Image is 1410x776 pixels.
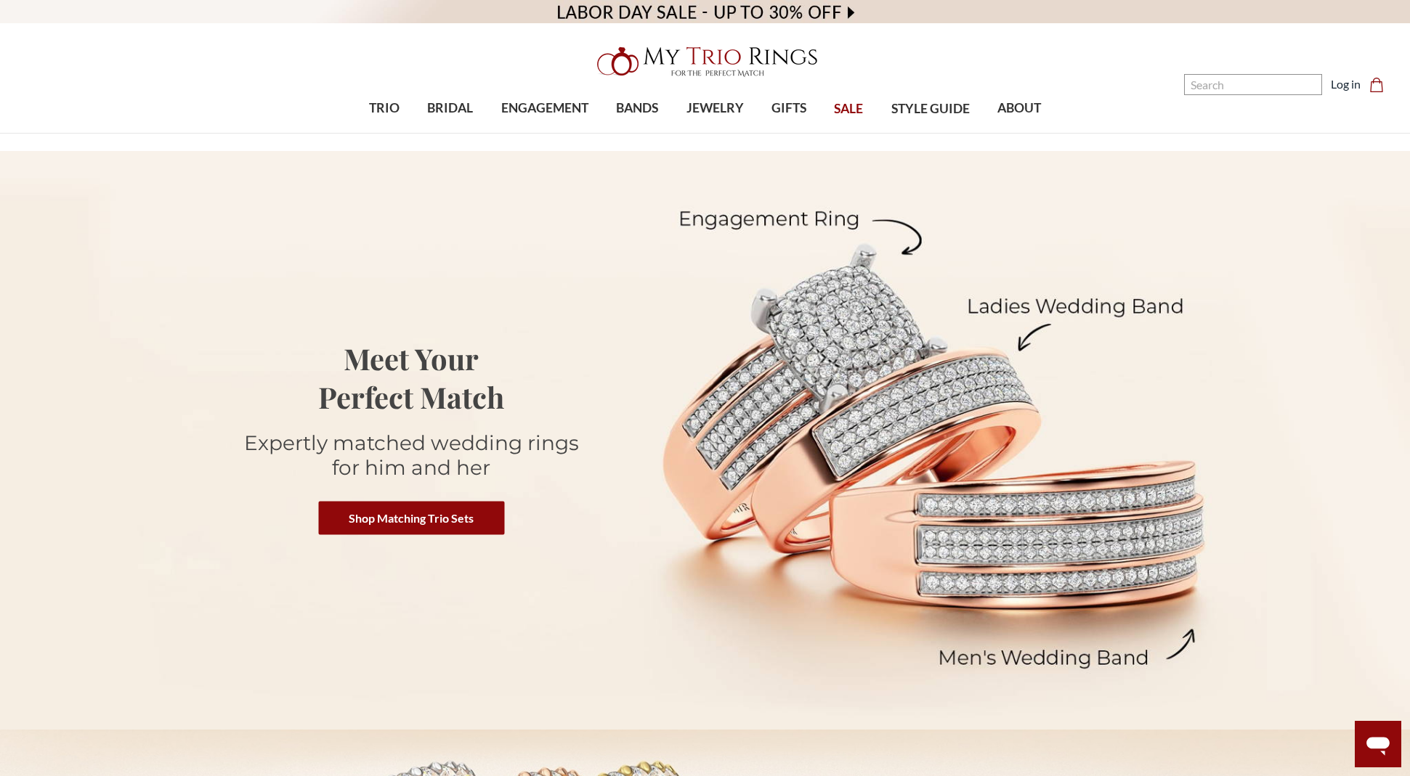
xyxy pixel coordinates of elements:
a: SALE [820,86,877,133]
a: ABOUT [984,85,1055,132]
button: submenu toggle [708,132,722,134]
button: submenu toggle [1012,132,1026,134]
span: TRIO [369,99,400,118]
span: BRIDAL [427,99,473,118]
span: SALE [834,99,863,118]
span: JEWELRY [686,99,744,118]
a: BRIDAL [413,85,487,132]
span: STYLE GUIDE [891,99,970,118]
a: BANDS [602,85,672,132]
button: submenu toggle [443,132,458,134]
a: STYLE GUIDE [877,86,983,133]
span: GIFTS [771,99,806,118]
button: submenu toggle [377,132,392,134]
span: BANDS [616,99,658,118]
span: ABOUT [997,99,1041,118]
button: submenu toggle [538,132,552,134]
button: submenu toggle [782,132,796,134]
img: My Trio Rings [589,38,822,85]
a: GIFTS [758,85,820,132]
a: ENGAGEMENT [487,85,602,132]
a: My Trio Rings [409,38,1001,85]
span: ENGAGEMENT [501,99,588,118]
a: JEWELRY [672,85,757,132]
a: Shop Matching Trio Sets [318,501,504,534]
button: submenu toggle [630,132,644,134]
a: Log in [1331,75,1361,93]
svg: cart.cart_preview [1369,78,1384,92]
a: TRIO [355,85,413,132]
input: Search [1184,74,1322,95]
a: Cart with 0 items [1369,75,1393,93]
